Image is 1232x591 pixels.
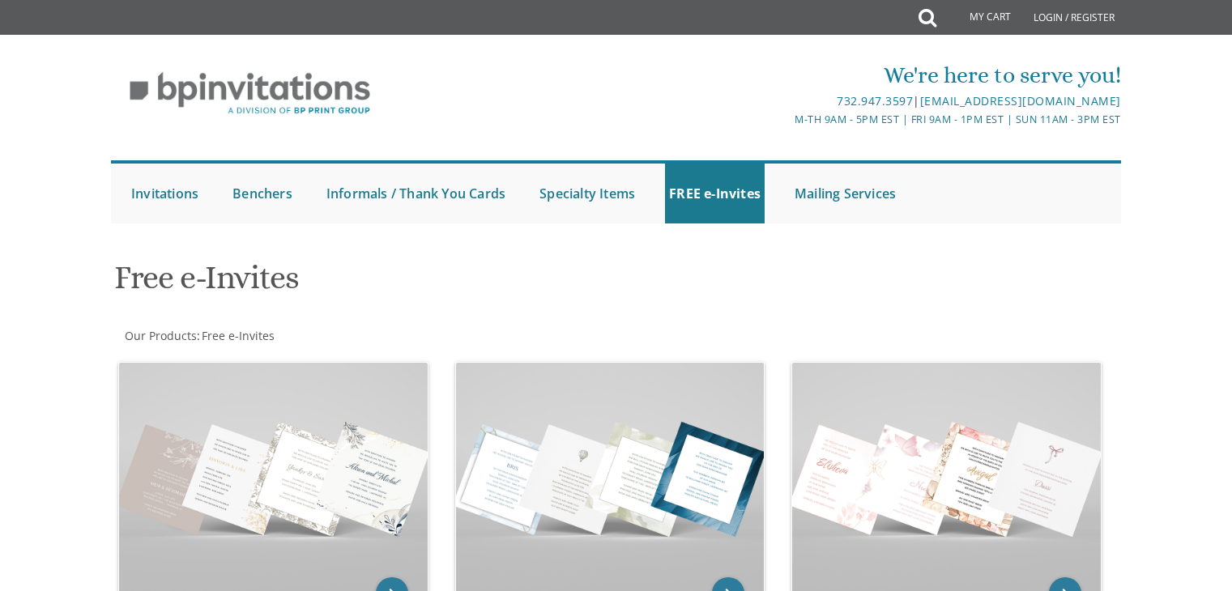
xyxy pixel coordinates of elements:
a: Informals / Thank You Cards [322,164,509,223]
a: Mailing Services [791,164,900,223]
div: We're here to serve you! [449,59,1121,91]
img: BP Invitation Loft [111,60,389,127]
a: Invitations [127,164,202,223]
div: M-Th 9am - 5pm EST | Fri 9am - 1pm EST | Sun 11am - 3pm EST [449,111,1121,128]
span: Free e-Invites [202,328,275,343]
a: Benchers [228,164,296,223]
div: | [449,91,1121,111]
a: [EMAIL_ADDRESS][DOMAIN_NAME] [920,93,1121,108]
a: Free e-Invites [200,328,275,343]
a: Our Products [123,328,197,343]
a: Specialty Items [535,164,639,223]
a: My Cart [935,2,1022,34]
div: : [111,328,616,344]
a: FREE e-Invites [665,164,765,223]
a: 732.947.3597 [837,93,913,108]
h1: Free e-Invites [114,260,775,308]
